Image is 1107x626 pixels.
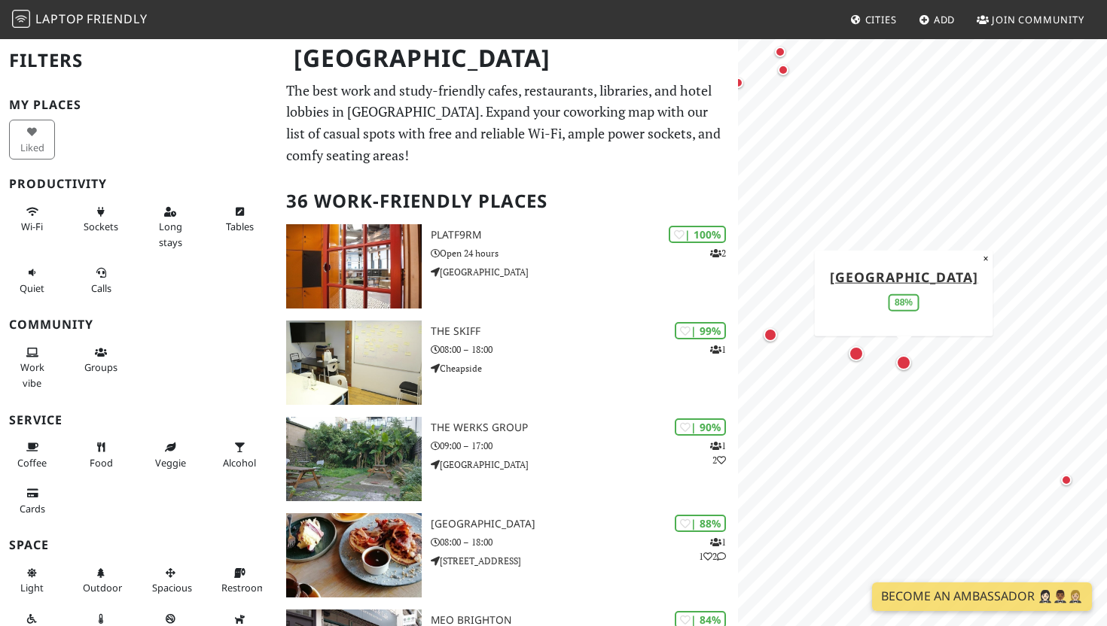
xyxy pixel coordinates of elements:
p: 1 2 [710,439,726,467]
div: Map marker [761,325,780,345]
div: Map marker [846,343,867,364]
h3: PLATF9RM [431,229,738,242]
button: Calls [78,260,124,300]
h3: Productivity [9,177,268,191]
p: [GEOGRAPHIC_DATA] [431,265,738,279]
h3: Space [9,538,268,552]
p: 09:00 – 17:00 [431,439,738,453]
a: LaptopFriendly LaptopFriendly [12,7,148,33]
span: Friendly [87,11,147,27]
h3: The Werks Group [431,421,738,434]
a: Join Community [971,6,1090,33]
button: Spacious [148,561,194,600]
button: Work vibe [9,340,55,395]
span: Join Community [992,13,1084,26]
button: Sockets [78,199,124,239]
span: Cities [865,13,897,26]
button: Coffee [9,435,55,475]
div: Map marker [893,352,914,373]
button: Close popup [978,250,993,266]
img: The Werks Group [286,417,422,501]
button: Outdoor [78,561,124,600]
h3: The Skiff [431,325,738,338]
button: Restroom [217,561,263,600]
button: Quiet [9,260,55,300]
span: Coffee [17,456,47,469]
div: Map marker [771,43,789,61]
p: 2 [710,246,726,260]
button: Food [78,435,124,475]
div: | 99% [675,322,726,339]
span: Food [90,456,113,469]
div: | 90% [675,418,726,436]
div: | 88% [675,515,726,532]
a: WOLFOX AVENUE | 88% 112 [GEOGRAPHIC_DATA] 08:00 – 18:00 [STREET_ADDRESS] [277,513,739,597]
p: The best work and study-friendly cafes, restaurants, libraries, and hotel lobbies in [GEOGRAPHIC_... [286,80,730,166]
p: Cheapside [431,361,738,375]
p: 08:00 – 18:00 [431,342,738,357]
button: Wi-Fi [9,199,55,239]
h3: Community [9,318,268,332]
span: Add [934,13,956,26]
a: Add [913,6,962,33]
a: The Werks Group | 90% 12 The Werks Group 09:00 – 17:00 [GEOGRAPHIC_DATA] [277,417,739,501]
span: Spacious [152,581,192,594]
div: | 100% [669,226,726,243]
a: The Skiff | 99% 1 The Skiff 08:00 – 18:00 Cheapside [277,321,739,405]
span: Video/audio calls [91,281,111,295]
span: Stable Wi-Fi [21,220,43,233]
span: Group tables [84,360,117,374]
button: Tables [217,199,263,239]
span: Quiet [20,281,44,295]
img: LaptopFriendly [12,10,30,28]
p: 1 [710,342,726,357]
span: Veggie [155,456,186,469]
img: WOLFOX AVENUE [286,513,422,597]
button: Veggie [148,435,194,475]
h3: [GEOGRAPHIC_DATA] [431,518,738,530]
button: Long stays [148,199,194,254]
a: [GEOGRAPHIC_DATA] [830,267,978,285]
h2: 36 Work-Friendly Places [286,178,730,224]
span: Alcohol [223,456,256,469]
button: Light [9,561,55,600]
h2: Filters [9,38,268,84]
span: People working [20,360,44,389]
a: Cities [844,6,903,33]
div: 88% [889,293,919,311]
h3: My Places [9,98,268,112]
p: 08:00 – 18:00 [431,535,738,549]
span: Power sockets [84,220,118,233]
button: Cards [9,481,55,521]
p: [GEOGRAPHIC_DATA] [431,457,738,472]
span: Restroom [221,581,266,594]
h3: Service [9,413,268,427]
span: Long stays [159,220,182,248]
div: Map marker [729,74,747,92]
a: PLATF9RM | 100% 2 PLATF9RM Open 24 hours [GEOGRAPHIC_DATA] [277,224,739,308]
p: Open 24 hours [431,246,738,260]
img: PLATF9RM [286,224,422,308]
h1: [GEOGRAPHIC_DATA] [282,38,736,79]
div: Map marker [774,61,792,79]
span: Work-friendly tables [226,220,254,233]
span: Outdoor area [83,581,122,594]
p: 1 1 2 [699,535,726,564]
p: [STREET_ADDRESS] [431,554,738,568]
button: Groups [78,340,124,380]
span: Natural light [20,581,44,594]
button: Alcohol [217,435,263,475]
span: Laptop [35,11,84,27]
img: The Skiff [286,321,422,405]
span: Credit cards [20,502,45,515]
div: Map marker [1057,471,1075,489]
